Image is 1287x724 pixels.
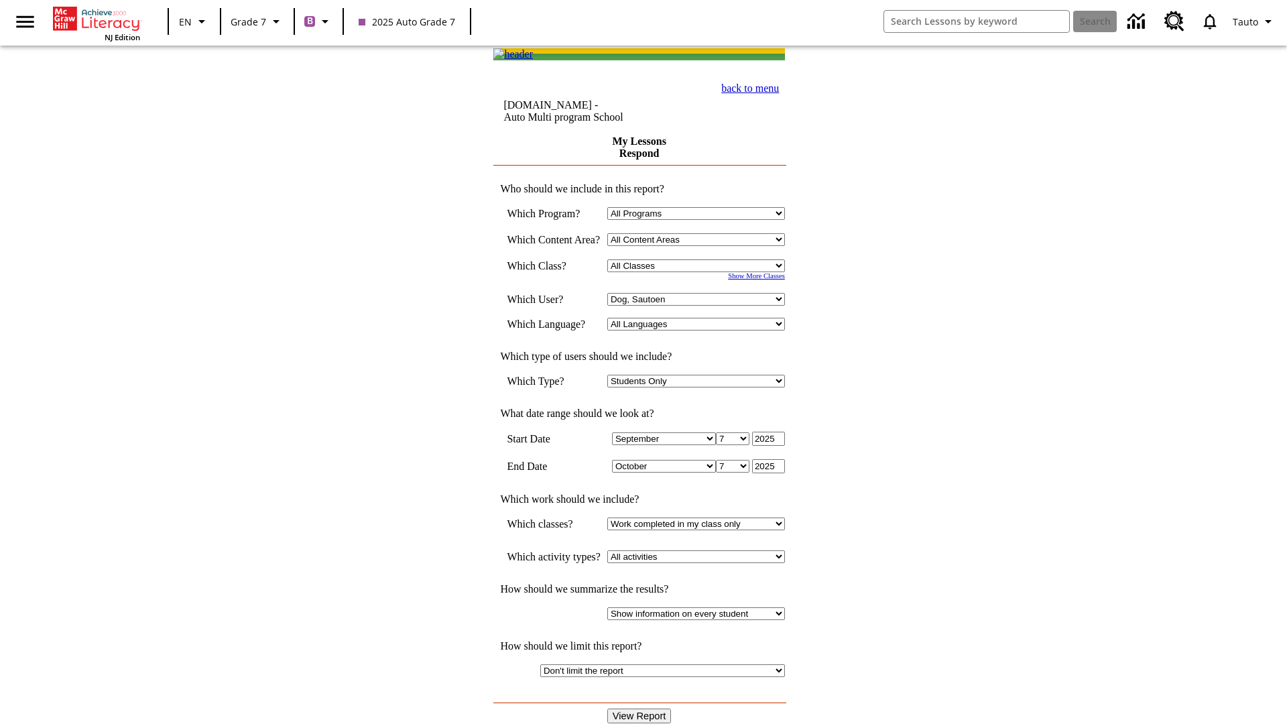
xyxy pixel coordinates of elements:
[607,709,672,723] input: View Report
[231,15,266,29] span: Grade 7
[5,2,45,42] button: Open side menu
[507,207,601,220] td: Which Program?
[1233,15,1258,29] span: Tauto
[173,9,216,34] button: Language: EN, Select a language
[493,48,533,60] img: header
[359,15,455,29] span: 2025 Auto Grade 7
[721,82,779,94] a: back to menu
[493,408,785,420] td: What date range should we look at?
[507,318,601,330] td: Which Language?
[612,135,666,159] a: My Lessons Respond
[179,15,192,29] span: EN
[507,459,601,473] td: End Date
[225,9,290,34] button: Grade: Grade 7, Select a grade
[507,432,601,446] td: Start Date
[503,111,623,123] nobr: Auto Multi program School
[105,32,140,42] span: NJ Edition
[493,493,785,505] td: Which work should we include?
[507,518,601,530] td: Which classes?
[1119,3,1156,40] a: Data Center
[1156,3,1192,40] a: Resource Center, Will open in new tab
[493,183,785,195] td: Who should we include in this report?
[507,259,601,272] td: Which Class?
[493,583,785,595] td: How should we summarize the results?
[307,13,313,29] span: B
[507,234,600,245] nobr: Which Content Area?
[1192,4,1227,39] a: Notifications
[728,272,785,280] a: Show More Classes
[53,4,140,42] div: Home
[1227,9,1282,34] button: Profile/Settings
[493,640,785,652] td: How should we limit this report?
[503,99,674,123] td: [DOMAIN_NAME] -
[493,351,785,363] td: Which type of users should we include?
[507,550,601,563] td: Which activity types?
[507,375,601,387] td: Which Type?
[507,293,601,306] td: Which User?
[884,11,1069,32] input: search field
[299,9,339,34] button: Boost Class color is purple. Change class color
